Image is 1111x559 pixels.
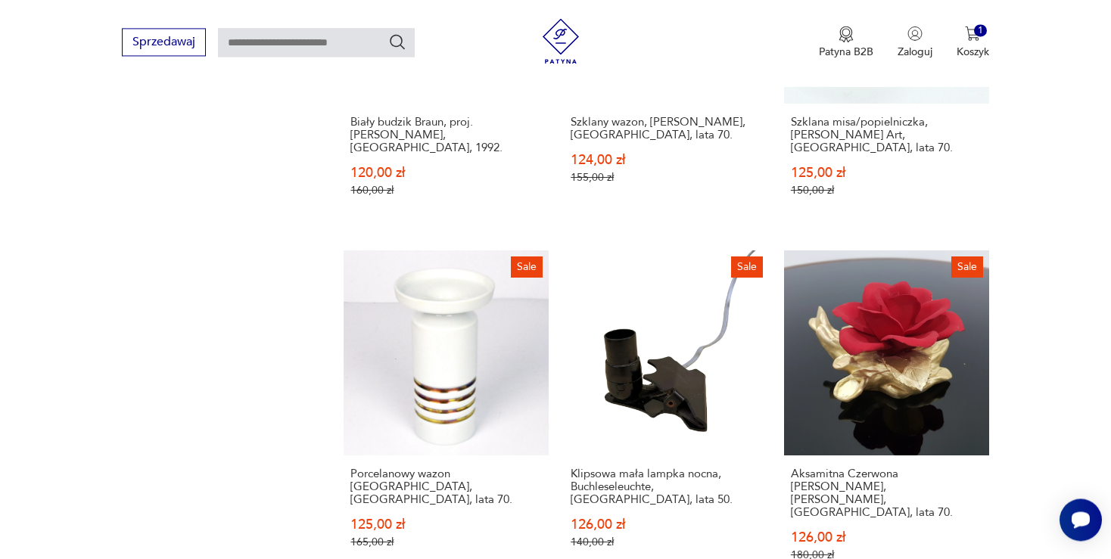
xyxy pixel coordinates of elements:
p: 160,00 zł [350,184,542,197]
h3: Porcelanowy wazon [GEOGRAPHIC_DATA], [GEOGRAPHIC_DATA], lata 70. [350,467,542,506]
button: Sprzedawaj [122,28,206,56]
img: Ikona medalu [839,26,854,42]
img: Ikona koszyka [965,26,980,41]
p: 126,00 zł [571,518,762,531]
img: Patyna - sklep z meblami i dekoracjami vintage [538,18,584,64]
a: Sprzedawaj [122,38,206,48]
div: 1 [974,24,987,37]
h3: Szklany wazon, [PERSON_NAME], [GEOGRAPHIC_DATA], lata 70. [571,116,762,141]
p: 124,00 zł [571,154,762,166]
button: Zaloguj [898,26,932,59]
button: 1Koszyk [957,26,989,59]
p: Patyna B2B [819,45,873,59]
h3: Biały budzik Braun, proj. [PERSON_NAME], [GEOGRAPHIC_DATA], 1992. [350,116,542,154]
a: Ikona medaluPatyna B2B [819,26,873,59]
h3: Klipsowa mała lampka nocna, Buchleseleuchte, [GEOGRAPHIC_DATA], lata 50. [571,467,762,506]
p: 125,00 zł [350,518,542,531]
p: Koszyk [957,45,989,59]
h3: Szklana misa/popielniczka, [PERSON_NAME] Art, [GEOGRAPHIC_DATA], lata 70. [791,116,982,154]
p: Zaloguj [898,45,932,59]
h3: Aksamitna Czerwona [PERSON_NAME], [PERSON_NAME], [GEOGRAPHIC_DATA], lata 70. [791,467,982,519]
p: 140,00 zł [571,536,762,548]
button: Szukaj [388,33,406,51]
p: 165,00 zł [350,536,542,548]
img: Ikonka użytkownika [907,26,923,41]
p: 126,00 zł [791,531,982,544]
p: 150,00 zł [791,184,982,197]
p: 155,00 zł [571,171,762,184]
p: 125,00 zł [791,166,982,179]
iframe: Smartsupp widget button [1060,498,1102,541]
p: 120,00 zł [350,166,542,179]
button: Patyna B2B [819,26,873,59]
